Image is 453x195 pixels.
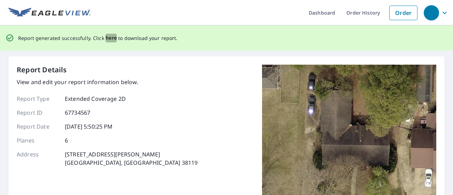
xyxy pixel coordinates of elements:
[389,6,417,20] a: Order
[65,108,90,117] p: 67734567
[17,136,59,145] p: Planes
[17,108,59,117] p: Report ID
[65,136,68,145] p: 6
[18,34,178,42] p: Report generated successfully. Click to download your report.
[8,8,91,18] img: EV Logo
[65,95,126,103] p: Extended Coverage 2D
[106,34,117,42] button: here
[65,122,113,131] p: [DATE] 5:50:25 PM
[17,78,198,86] p: View and edit your report information below.
[17,122,59,131] p: Report Date
[65,150,198,167] p: [STREET_ADDRESS][PERSON_NAME] [GEOGRAPHIC_DATA], [GEOGRAPHIC_DATA] 38119
[17,95,59,103] p: Report Type
[17,150,59,167] p: Address
[17,65,67,75] p: Report Details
